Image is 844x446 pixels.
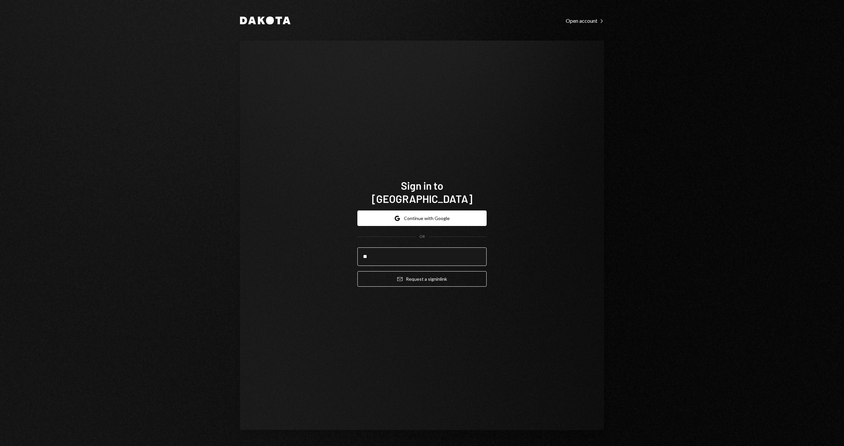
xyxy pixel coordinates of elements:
[357,271,487,287] button: Request a signinlink
[566,17,604,24] a: Open account
[357,179,487,205] h1: Sign in to [GEOGRAPHIC_DATA]
[419,234,425,239] div: OR
[357,210,487,226] button: Continue with Google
